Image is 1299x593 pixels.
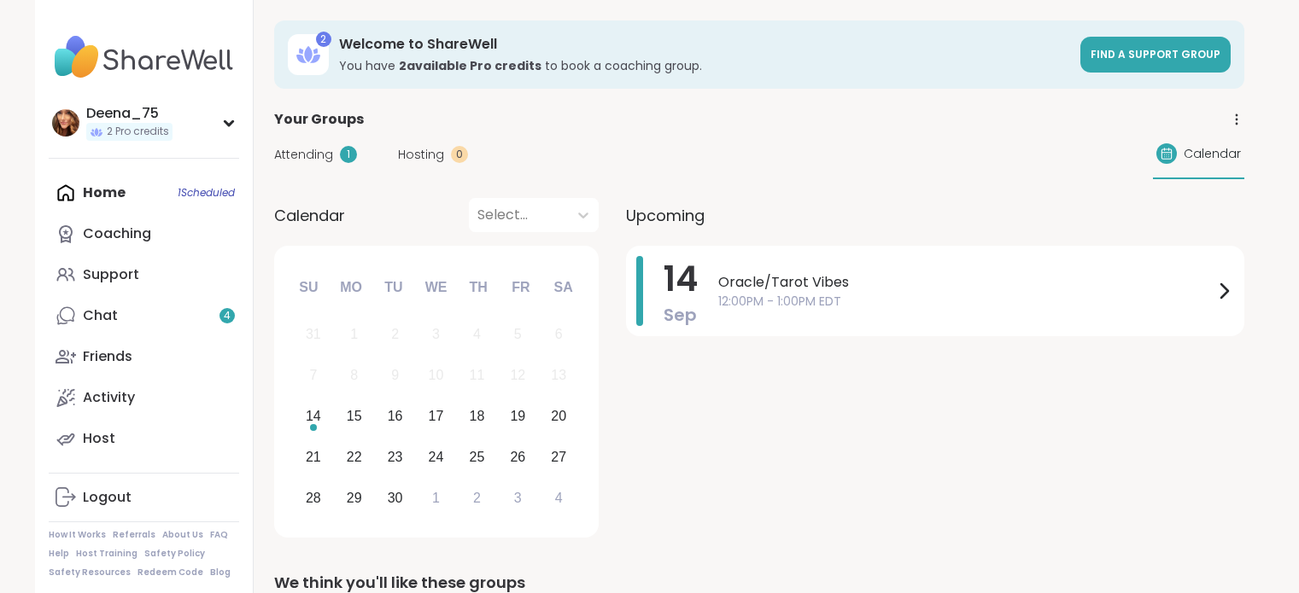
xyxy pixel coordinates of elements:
[514,486,522,509] div: 3
[144,548,205,560] a: Safety Policy
[347,486,362,509] div: 29
[377,317,413,353] div: Not available Tuesday, September 2nd, 2025
[49,295,239,336] a: Chat4
[49,418,239,459] a: Host
[541,439,577,475] div: Choose Saturday, September 27th, 2025
[432,323,440,346] div: 3
[429,363,444,387] div: 10
[500,358,536,394] div: Not available Friday, September 12th, 2025
[418,317,454,353] div: Not available Wednesday, September 3rd, 2025
[290,269,327,306] div: Su
[451,146,468,163] div: 0
[336,439,372,475] div: Choose Monday, September 22nd, 2025
[49,213,239,254] a: Coaching
[664,303,697,327] span: Sep
[336,358,372,394] div: Not available Monday, September 8th, 2025
[459,480,495,516] div: Choose Thursday, October 2nd, 2025
[52,109,79,137] img: Deena_75
[295,480,332,516] div: Choose Sunday, September 28th, 2025
[510,363,525,387] div: 12
[49,254,239,295] a: Support
[210,529,228,541] a: FAQ
[432,486,440,509] div: 1
[664,255,698,303] span: 14
[718,272,1214,293] span: Oracle/Tarot Vibes
[551,404,566,427] div: 20
[388,445,403,468] div: 23
[377,439,413,475] div: Choose Tuesday, September 23rd, 2025
[459,398,495,435] div: Choose Thursday, September 18th, 2025
[76,548,138,560] a: Host Training
[83,388,135,407] div: Activity
[49,377,239,418] a: Activity
[49,477,239,518] a: Logout
[541,358,577,394] div: Not available Saturday, September 13th, 2025
[502,269,540,306] div: Fr
[309,363,317,387] div: 7
[500,480,536,516] div: Choose Friday, October 3rd, 2025
[500,317,536,353] div: Not available Friday, September 5th, 2025
[339,35,1070,54] h3: Welcome to ShareWell
[391,323,399,346] div: 2
[541,480,577,516] div: Choose Saturday, October 4th, 2025
[388,404,403,427] div: 16
[83,265,139,284] div: Support
[470,363,485,387] div: 11
[49,567,131,578] a: Safety Resources
[306,404,321,427] div: 14
[418,439,454,475] div: Choose Wednesday, September 24th, 2025
[429,445,444,468] div: 24
[510,404,525,427] div: 19
[350,323,358,346] div: 1
[470,445,485,468] div: 25
[555,486,563,509] div: 4
[49,548,69,560] a: Help
[336,480,372,516] div: Choose Monday, September 29th, 2025
[470,404,485,427] div: 18
[514,323,522,346] div: 5
[377,358,413,394] div: Not available Tuesday, September 9th, 2025
[1080,37,1231,73] a: Find a support group
[210,567,231,578] a: Blog
[83,488,132,507] div: Logout
[1184,145,1241,163] span: Calendar
[83,224,151,243] div: Coaching
[83,306,118,325] div: Chat
[375,269,413,306] div: Tu
[113,529,155,541] a: Referrals
[510,445,525,468] div: 26
[555,323,563,346] div: 6
[473,323,481,346] div: 4
[718,293,1214,311] span: 12:00PM - 1:00PM EDT
[274,204,345,227] span: Calendar
[459,269,497,306] div: Th
[541,317,577,353] div: Not available Saturday, September 6th, 2025
[459,358,495,394] div: Not available Thursday, September 11th, 2025
[293,314,579,518] div: month 2025-09
[295,398,332,435] div: Choose Sunday, September 14th, 2025
[1091,47,1220,61] span: Find a support group
[388,486,403,509] div: 30
[459,439,495,475] div: Choose Thursday, September 25th, 2025
[86,104,173,123] div: Deena_75
[473,486,481,509] div: 2
[391,363,399,387] div: 9
[418,480,454,516] div: Choose Wednesday, October 1st, 2025
[316,32,331,47] div: 2
[347,404,362,427] div: 15
[429,404,444,427] div: 17
[350,363,358,387] div: 8
[295,358,332,394] div: Not available Sunday, September 7th, 2025
[83,347,132,366] div: Friends
[418,398,454,435] div: Choose Wednesday, September 17th, 2025
[274,109,364,130] span: Your Groups
[332,269,370,306] div: Mo
[138,567,203,578] a: Redeem Code
[340,146,357,163] div: 1
[306,323,321,346] div: 31
[224,309,231,323] span: 4
[544,269,582,306] div: Sa
[107,125,169,139] span: 2 Pro credits
[49,27,239,87] img: ShareWell Nav Logo
[541,398,577,435] div: Choose Saturday, September 20th, 2025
